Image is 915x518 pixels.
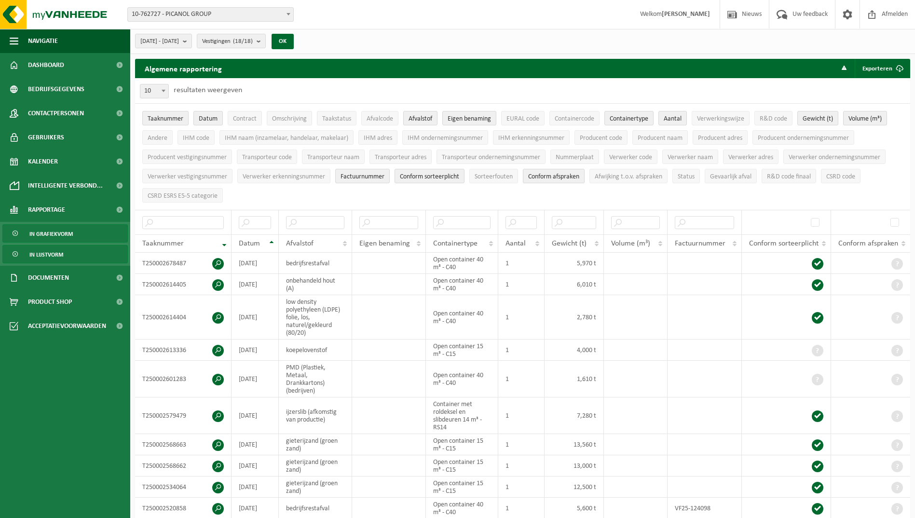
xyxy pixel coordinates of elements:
span: Afwijking t.o.v. afspraken [595,173,662,180]
span: Containertype [610,115,648,123]
span: Contract [233,115,257,123]
button: IHM adresIHM adres: Activate to sort [358,130,397,145]
span: Containercode [555,115,594,123]
button: AndereAndere: Activate to sort [142,130,173,145]
button: FactuurnummerFactuurnummer: Activate to sort [335,169,390,183]
td: Open container 40 m³ - C40 [426,361,498,397]
button: Transporteur naamTransporteur naam: Activate to sort [302,150,365,164]
td: 6,010 t [545,274,604,295]
td: Container met roldeksel en slibdeuren 14 m³ - RS14 [426,397,498,434]
td: [DATE] [232,340,279,361]
span: Transporteur code [242,154,292,161]
button: Conform sorteerplicht : Activate to sort [395,169,464,183]
button: Afwijking t.o.v. afsprakenAfwijking t.o.v. afspraken: Activate to sort [589,169,668,183]
span: IHM ondernemingsnummer [408,135,483,142]
td: T250002678487 [135,253,232,274]
button: Verwerker ondernemingsnummerVerwerker ondernemingsnummer: Activate to sort [783,150,886,164]
button: IHM erkenningsnummerIHM erkenningsnummer: Activate to sort [493,130,570,145]
button: Gevaarlijk afval : Activate to sort [705,169,757,183]
button: Producent adresProducent adres: Activate to sort [693,130,748,145]
span: IHM erkenningsnummer [498,135,564,142]
td: PMD (Plastiek, Metaal, Drankkartons) (bedrijven) [279,361,352,397]
button: AfvalstofAfvalstof: Activate to sort [403,111,437,125]
td: 4,000 t [545,340,604,361]
span: Afvalcode [367,115,393,123]
button: IHM codeIHM code: Activate to sort [178,130,215,145]
td: Open container 15 m³ - C15 [426,477,498,498]
span: Afvalstof [286,240,314,247]
span: Kalender [28,150,58,174]
span: Producent ondernemingsnummer [758,135,849,142]
span: Producent naam [638,135,683,142]
span: Conform afspraken [528,173,579,180]
td: 1 [498,361,545,397]
td: Open container 15 m³ - C15 [426,340,498,361]
button: OmschrijvingOmschrijving: Activate to sort [267,111,312,125]
td: [DATE] [232,361,279,397]
span: Product Shop [28,290,72,314]
span: EURAL code [506,115,539,123]
span: Documenten [28,266,69,290]
td: 2,780 t [545,295,604,340]
td: Open container 15 m³ - C15 [426,455,498,477]
td: 7,280 t [545,397,604,434]
span: Taaknummer [148,115,183,123]
td: T250002534064 [135,477,232,498]
button: CSRD codeCSRD code: Activate to sort [821,169,860,183]
span: R&D code finaal [767,173,811,180]
span: CSRD ESRS E5-5 categorie [148,192,218,200]
span: CSRD code [826,173,855,180]
td: T250002568662 [135,455,232,477]
button: TaaknummerTaaknummer: Activate to remove sorting [142,111,189,125]
count: (18/18) [233,38,253,44]
button: Transporteur adresTransporteur adres: Activate to sort [369,150,432,164]
td: Open container 40 m³ - C40 [426,253,498,274]
td: 1 [498,295,545,340]
button: VerwerkingswijzeVerwerkingswijze: Activate to sort [692,111,750,125]
td: 1 [498,434,545,455]
td: [DATE] [232,397,279,434]
td: [DATE] [232,295,279,340]
button: Producent vestigingsnummerProducent vestigingsnummer: Activate to sort [142,150,232,164]
button: R&D code finaalR&amp;D code finaal: Activate to sort [762,169,816,183]
button: Verwerker codeVerwerker code: Activate to sort [604,150,657,164]
span: IHM adres [364,135,392,142]
button: Exporteren [855,59,909,78]
span: Conform sorteerplicht [400,173,459,180]
button: Gewicht (t)Gewicht (t): Activate to sort [797,111,838,125]
span: Verwerkingswijze [697,115,744,123]
span: Omschrijving [272,115,307,123]
td: low density polyethyleen (LDPE) folie, los, naturel/gekleurd (80/20) [279,295,352,340]
span: Nummerplaat [556,154,594,161]
td: Open container 40 m³ - C40 [426,274,498,295]
span: Factuurnummer [675,240,725,247]
td: [DATE] [232,253,279,274]
span: Afvalstof [409,115,432,123]
span: Verwerker adres [728,154,773,161]
span: Gewicht (t) [803,115,833,123]
span: Containertype [433,240,478,247]
span: Transporteur ondernemingsnummer [442,154,540,161]
span: Producent code [580,135,622,142]
span: 10-762727 - PICANOL GROUP [127,7,294,22]
td: T250002614404 [135,295,232,340]
button: ContractContract: Activate to sort [228,111,262,125]
span: Status [678,173,695,180]
button: Eigen benamingEigen benaming: Activate to sort [442,111,496,125]
span: Transporteur naam [307,154,359,161]
td: gieterijzand (groen zand) [279,477,352,498]
button: Producent ondernemingsnummerProducent ondernemingsnummer: Activate to sort [752,130,854,145]
span: Datum [199,115,218,123]
span: Sorteerfouten [475,173,513,180]
button: ContainertypeContainertype: Activate to sort [604,111,654,125]
span: Eigen benaming [359,240,410,247]
button: Conform afspraken : Activate to sort [523,169,585,183]
button: Transporteur codeTransporteur code: Activate to sort [237,150,297,164]
h2: Algemene rapportering [135,59,232,78]
button: Verwerker vestigingsnummerVerwerker vestigingsnummer: Activate to sort [142,169,232,183]
td: T250002568663 [135,434,232,455]
td: [DATE] [232,455,279,477]
button: AfvalcodeAfvalcode: Activate to sort [361,111,398,125]
button: ContainercodeContainercode: Activate to sort [549,111,600,125]
td: T250002614405 [135,274,232,295]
